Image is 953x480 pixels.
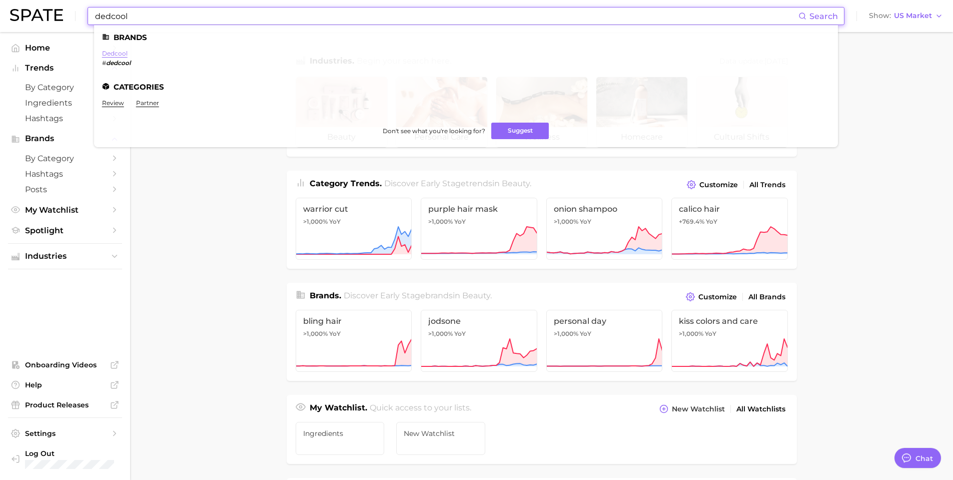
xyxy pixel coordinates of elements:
[746,290,788,304] a: All Brands
[546,198,663,260] a: onion shampoo>1,000% YoY
[303,429,377,437] span: ingredients
[344,291,492,300] span: Discover Early Stage brands in .
[671,198,788,260] a: calico hair+769.4% YoY
[554,316,655,326] span: personal day
[25,185,105,194] span: Posts
[303,316,405,326] span: bling hair
[102,83,830,91] li: Categories
[303,330,328,337] span: >1,000%
[102,59,106,67] span: #
[8,377,122,392] a: Help
[310,291,341,300] span: Brands .
[8,166,122,182] a: Hashtags
[428,316,530,326] span: jodsone
[428,218,453,225] span: >1,000%
[8,202,122,218] a: My Watchlist
[428,330,453,337] span: >1,000%
[8,151,122,166] a: by Category
[454,218,466,226] span: YoY
[749,181,785,189] span: All Trends
[672,405,725,413] span: New Watchlist
[705,330,716,338] span: YoY
[671,310,788,372] a: kiss colors and care>1,000% YoY
[706,218,717,226] span: YoY
[25,205,105,215] span: My Watchlist
[8,80,122,95] a: by Category
[25,154,105,163] span: by Category
[554,204,655,214] span: onion shampoo
[25,252,105,261] span: Industries
[10,9,63,21] img: SPATE
[502,179,530,188] span: beauty
[8,446,122,472] a: Log out. Currently logged in with e-mail anna.katsnelson@mane.com.
[684,178,740,192] button: Customize
[25,43,105,53] span: Home
[554,330,578,337] span: >1,000%
[102,50,128,57] a: dedcool
[25,360,105,369] span: Onboarding Videos
[679,316,780,326] span: kiss colors and care
[25,429,105,438] span: Settings
[25,98,105,108] span: Ingredients
[383,127,485,135] span: Don't see what you're looking for?
[296,422,385,455] a: ingredients
[8,182,122,197] a: Posts
[25,64,105,73] span: Trends
[106,59,131,67] em: dedcool
[421,310,537,372] a: jodsone>1,000% YoY
[8,131,122,146] button: Brands
[747,178,788,192] a: All Trends
[8,426,122,441] a: Settings
[329,218,341,226] span: YoY
[736,405,785,413] span: All Watchlists
[679,204,780,214] span: calico hair
[25,226,105,235] span: Spotlight
[554,218,578,225] span: >1,000%
[699,181,738,189] span: Customize
[25,449,127,458] span: Log Out
[657,402,727,416] button: New Watchlist
[25,400,105,409] span: Product Releases
[679,330,703,337] span: >1,000%
[809,12,838,21] span: Search
[310,179,382,188] span: Category Trends .
[866,10,945,23] button: ShowUS Market
[8,357,122,372] a: Onboarding Videos
[329,330,341,338] span: YoY
[396,422,485,455] a: New Watchlist
[370,402,471,416] h2: Quick access to your lists.
[580,330,591,338] span: YoY
[580,218,591,226] span: YoY
[428,204,530,214] span: purple hair mask
[8,397,122,412] a: Product Releases
[384,179,531,188] span: Discover Early Stage trends in .
[869,13,891,19] span: Show
[136,99,159,107] a: partner
[25,134,105,143] span: Brands
[894,13,932,19] span: US Market
[25,83,105,92] span: by Category
[421,198,537,260] a: purple hair mask>1,000% YoY
[303,204,405,214] span: warrior cut
[25,114,105,123] span: Hashtags
[296,198,412,260] a: warrior cut>1,000% YoY
[679,218,704,225] span: +769.4%
[491,123,549,139] button: Suggest
[310,402,367,416] h1: My Watchlist.
[546,310,663,372] a: personal day>1,000% YoY
[8,223,122,238] a: Spotlight
[8,111,122,126] a: Hashtags
[462,291,490,300] span: beauty
[683,290,739,304] button: Customize
[734,402,788,416] a: All Watchlists
[102,33,830,42] li: Brands
[8,40,122,56] a: Home
[8,61,122,76] button: Trends
[296,310,412,372] a: bling hair>1,000% YoY
[102,99,124,107] a: review
[25,380,105,389] span: Help
[698,293,737,301] span: Customize
[404,429,478,437] span: New Watchlist
[8,95,122,111] a: Ingredients
[8,249,122,264] button: Industries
